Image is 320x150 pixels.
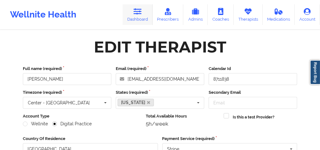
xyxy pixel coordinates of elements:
[146,113,219,119] label: Total Available Hours
[209,66,297,72] label: Calendar Id
[233,114,274,120] label: Is this a test Provider?
[52,121,92,127] label: Digital Practice
[118,99,154,106] a: [US_STATE]
[183,4,208,25] a: Admins
[310,60,320,85] a: Report Bug
[146,121,219,127] div: 5h/week
[209,97,297,109] input: Email
[209,89,297,96] label: Secondary Email
[116,66,204,72] label: Email (required)
[23,113,141,119] label: Account Type
[28,101,90,105] div: Center - [GEOGRAPHIC_DATA]
[116,89,204,96] label: States (required)
[123,4,153,25] a: Dashboard
[295,4,320,25] a: Account
[234,4,263,25] a: Therapists
[116,73,204,85] input: Email address
[23,89,111,96] label: Timezone (required)
[162,136,297,142] label: Payment Service (required)
[153,4,184,25] a: Prescribers
[23,136,158,142] label: Country Of Residence
[23,121,48,127] label: Wellnite
[209,73,297,85] input: Calendar Id
[23,66,111,72] label: Full name (required)
[94,37,226,57] div: Edit Therapist
[23,73,111,85] input: Full name
[263,4,295,25] a: Medications
[208,4,234,25] a: Coaches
